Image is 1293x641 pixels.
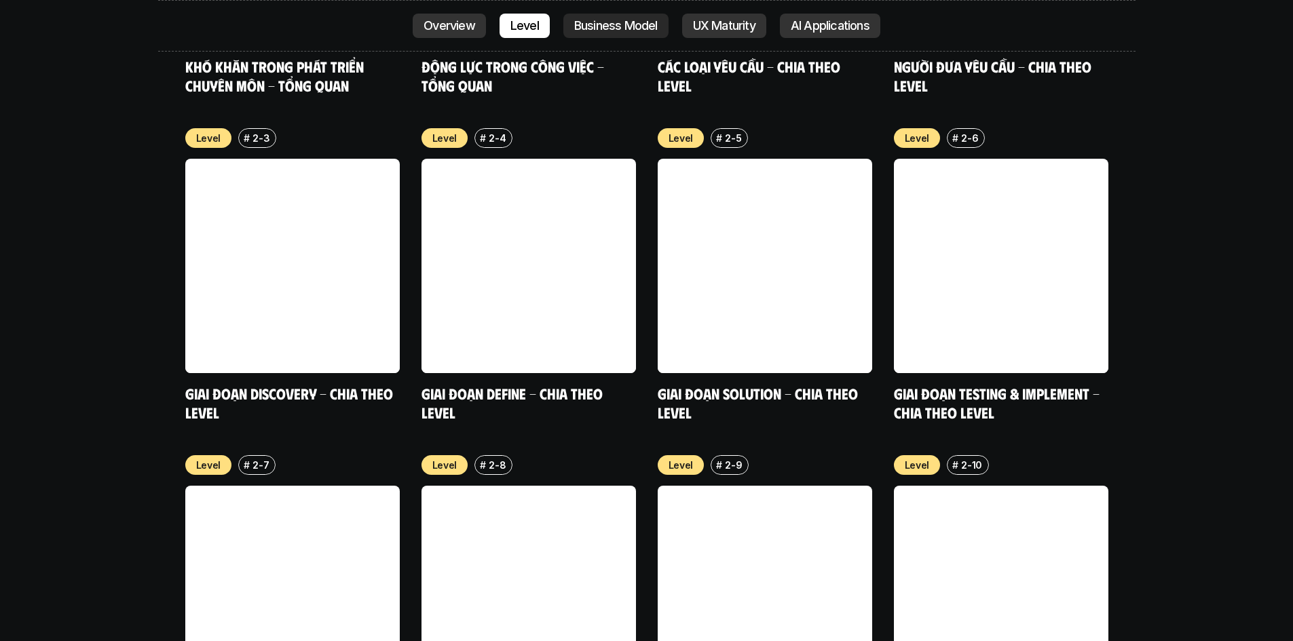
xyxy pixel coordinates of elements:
[185,57,367,94] a: Khó khăn trong phát triển chuyên môn - Tổng quan
[905,458,930,472] p: Level
[480,460,486,470] h6: #
[725,131,741,145] p: 2-5
[952,460,958,470] h6: #
[196,131,221,145] p: Level
[961,131,978,145] p: 2-6
[894,57,1095,94] a: Người đưa yêu cầu - Chia theo Level
[489,131,506,145] p: 2-4
[413,14,486,38] a: Overview
[894,384,1103,421] a: Giai đoạn Testing & Implement - Chia theo Level
[196,458,221,472] p: Level
[252,458,269,472] p: 2-7
[432,131,457,145] p: Level
[252,131,269,145] p: 2-3
[961,458,982,472] p: 2-10
[716,460,722,470] h6: #
[421,384,606,421] a: Giai đoạn Define - Chia theo Level
[489,458,506,472] p: 2-8
[658,384,861,421] a: Giai đoạn Solution - Chia theo Level
[421,57,607,94] a: Động lực trong công việc - Tổng quan
[952,133,958,143] h6: #
[669,131,694,145] p: Level
[669,458,694,472] p: Level
[432,458,457,472] p: Level
[480,133,486,143] h6: #
[244,460,250,470] h6: #
[658,57,844,94] a: Các loại yêu cầu - Chia theo level
[716,133,722,143] h6: #
[185,384,396,421] a: Giai đoạn Discovery - Chia theo Level
[244,133,250,143] h6: #
[905,131,930,145] p: Level
[725,458,742,472] p: 2-9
